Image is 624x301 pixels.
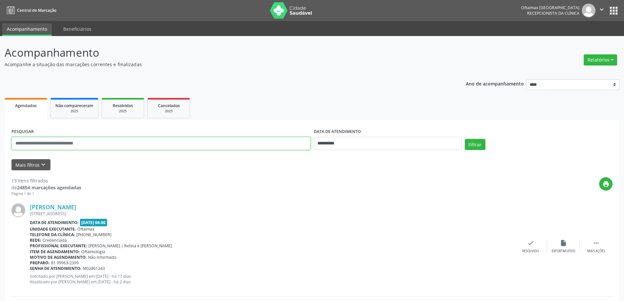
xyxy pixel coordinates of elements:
button: print [599,177,613,191]
b: Rede: [30,237,41,243]
div: Exportar (PDF) [552,249,575,254]
div: [STREET_ADDRESS] [30,211,514,216]
div: Oftalmax [GEOGRAPHIC_DATA] [521,5,579,10]
i: check [527,239,534,247]
label: DATA DE ATENDIMENTO [314,127,361,137]
a: [PERSON_NAME] [30,203,76,211]
span: Oftalmologia [81,249,105,254]
b: Preparo: [30,260,50,266]
p: Ano de acompanhamento [466,79,524,87]
p: Acompanhe a situação das marcações correntes e finalizadas [5,61,435,68]
a: Central de Marcação [5,5,56,16]
span: [PHONE_NUMBER] [76,232,111,237]
label: PESQUISAR [11,127,34,137]
div: de [11,184,81,191]
div: Resolvido [522,249,539,254]
span: Central de Marcação [17,8,56,13]
span: 81 99963-2399 [51,260,79,266]
div: 13 itens filtrados [11,177,81,184]
span: Recepcionista da clínica [527,10,579,16]
b: Item de agendamento: [30,249,80,254]
i: insert_drive_file [560,239,567,247]
i: keyboard_arrow_down [40,161,47,168]
span: Resolvidos [113,103,133,108]
b: Profissional executante: [30,243,87,249]
img: img [582,4,596,17]
div: 2025 [55,109,93,114]
div: 2025 [152,109,185,114]
img: img [11,203,25,217]
b: Senha de atendimento: [30,266,82,271]
span: Agendados [15,103,37,108]
div: 2025 [106,109,139,114]
a: Beneficiários [59,23,96,35]
a: Acompanhamento [2,23,52,36]
i:  [593,239,600,247]
div: Página 1 de 1 [11,191,81,197]
b: Data de atendimento: [30,220,79,225]
span: Credenciada [43,237,67,243]
button:  [596,4,608,17]
button: apps [608,5,619,16]
span: Cancelados [158,103,180,108]
i: print [602,180,610,188]
strong: 24854 marcações agendadas [17,184,81,191]
span: Não compareceram [55,103,93,108]
button: Mais filtroskeyboard_arrow_down [11,159,50,171]
span: [DATE] 08:00 [80,219,107,226]
button: Relatórios [584,54,617,66]
div: Mais ações [587,249,605,254]
b: Telefone da clínica: [30,232,75,237]
span: [PERSON_NAME] | Retina e [PERSON_NAME] [88,243,172,249]
p: Solicitado por [PERSON_NAME] em [DATE] - há 17 dias Atualizado por [PERSON_NAME] em [DATE] - há 2... [30,273,514,285]
b: Unidade executante: [30,226,76,232]
span: Oftalmax [77,226,94,232]
i:  [598,6,605,13]
p: Acompanhamento [5,45,435,61]
b: Motivo de agendamento: [30,254,87,260]
span: Não informado [88,254,116,260]
button: Filtrar [465,139,485,150]
span: M02861243 [83,266,105,271]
